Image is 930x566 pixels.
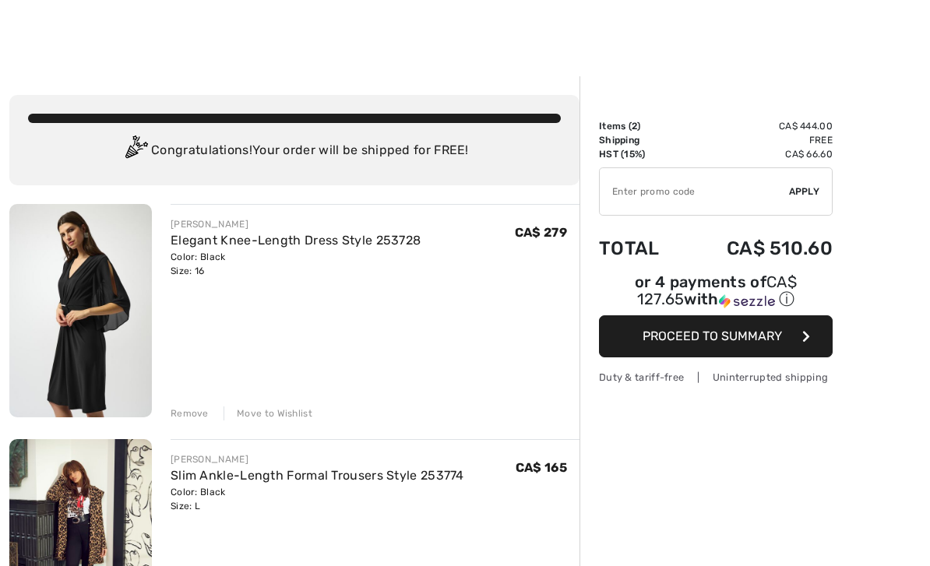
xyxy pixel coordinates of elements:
[599,147,684,161] td: HST (15%)
[643,329,782,343] span: Proceed to Summary
[599,222,684,275] td: Total
[171,250,421,278] div: Color: Black Size: 16
[171,406,209,420] div: Remove
[684,147,833,161] td: CA$ 66.60
[599,275,833,310] div: or 4 payments of with
[632,121,637,132] span: 2
[684,222,833,275] td: CA$ 510.60
[789,185,820,199] span: Apply
[171,452,464,466] div: [PERSON_NAME]
[224,406,312,420] div: Move to Wishlist
[515,225,567,240] span: CA$ 279
[599,275,833,315] div: or 4 payments ofCA$ 127.65withSezzle Click to learn more about Sezzle
[171,217,421,231] div: [PERSON_NAME]
[684,119,833,133] td: CA$ 444.00
[684,133,833,147] td: Free
[599,133,684,147] td: Shipping
[171,485,464,513] div: Color: Black Size: L
[719,294,775,308] img: Sezzle
[637,272,797,308] span: CA$ 127.65
[599,315,833,357] button: Proceed to Summary
[600,168,789,215] input: Promo code
[171,233,421,248] a: Elegant Knee-Length Dress Style 253728
[599,370,833,385] div: Duty & tariff-free | Uninterrupted shipping
[171,468,464,483] a: Slim Ankle-Length Formal Trousers Style 253774
[28,135,561,167] div: Congratulations! Your order will be shipped for FREE!
[120,135,151,167] img: Congratulation2.svg
[9,204,152,417] img: Elegant Knee-Length Dress Style 253728
[599,119,684,133] td: Items ( )
[516,460,567,475] span: CA$ 165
